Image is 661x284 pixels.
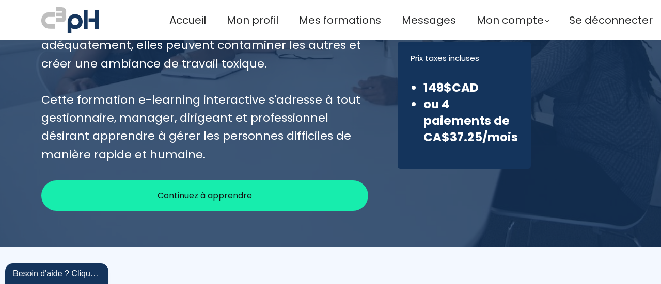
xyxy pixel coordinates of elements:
a: Accueil [169,12,206,29]
span: Mon compte [477,12,544,29]
li: 149$CAD [423,79,518,96]
div: Prix taxes incluses [411,52,518,65]
span: Continuez à apprendre [158,189,252,202]
img: a70bc7685e0efc0bd0b04b3506828469.jpeg [41,5,99,35]
a: Se déconnecter [569,12,653,29]
a: Mon profil [227,12,278,29]
a: Mes formations [299,12,381,29]
a: Messages [402,12,456,29]
li: ou 4 paiements de CA$37.25/mois [423,96,518,146]
iframe: chat widget [5,261,111,284]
